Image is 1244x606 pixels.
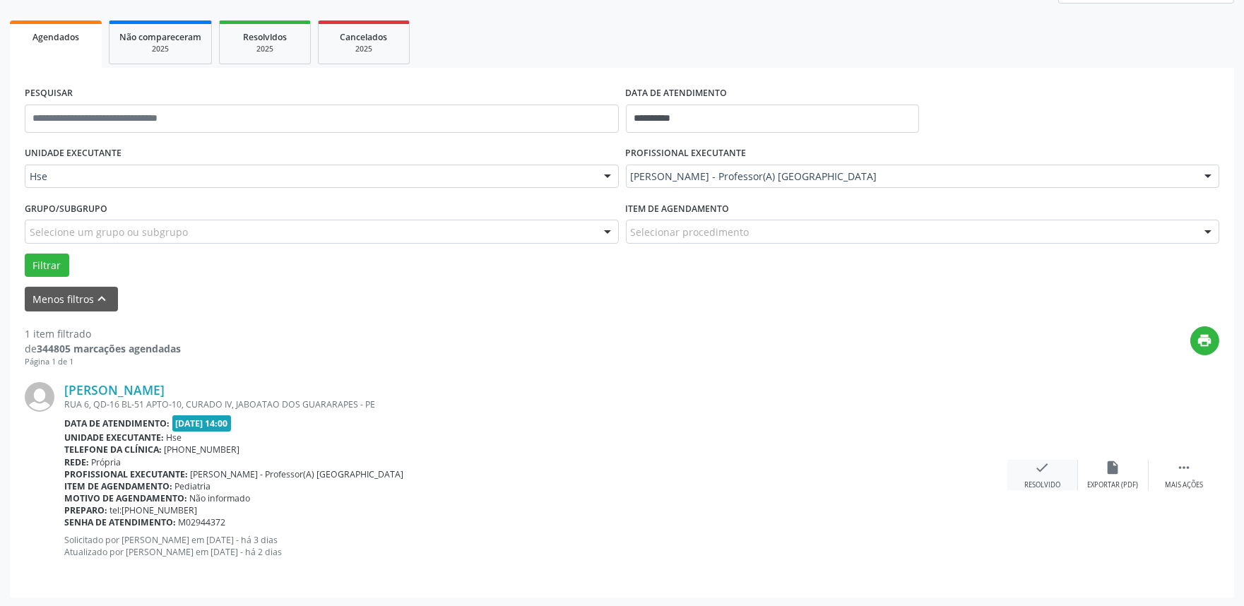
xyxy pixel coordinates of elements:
span: Pediatria [175,480,211,492]
i: keyboard_arrow_up [95,291,110,307]
b: Unidade executante: [64,432,164,444]
span: Resolvidos [243,31,287,43]
label: Grupo/Subgrupo [25,198,107,220]
button: Filtrar [25,254,69,278]
span: Selecione um grupo ou subgrupo [30,225,188,239]
div: de [25,341,181,356]
div: Resolvido [1024,480,1060,490]
img: img [25,382,54,412]
b: Profissional executante: [64,468,188,480]
span: Selecionar procedimento [631,225,750,239]
div: RUA 6, QD-16 BL-51 APTO-10, CURADO IV, JABOATAO DOS GUARARAPES - PE [64,398,1007,410]
span: [PERSON_NAME] - Professor(A) [GEOGRAPHIC_DATA] [191,468,404,480]
label: Item de agendamento [626,198,730,220]
div: Exportar (PDF) [1088,480,1139,490]
div: Página 1 de 1 [25,356,181,368]
p: Solicitado por [PERSON_NAME] em [DATE] - há 3 dias Atualizado por [PERSON_NAME] em [DATE] - há 2 ... [64,534,1007,558]
div: 1 item filtrado [25,326,181,341]
div: Mais ações [1165,480,1203,490]
label: DATA DE ATENDIMENTO [626,83,728,105]
b: Data de atendimento: [64,417,170,429]
div: 2025 [230,44,300,54]
span: Agendados [32,31,79,43]
b: Senha de atendimento: [64,516,176,528]
i: insert_drive_file [1106,460,1121,475]
span: Não compareceram [119,31,201,43]
div: 2025 [328,44,399,54]
i: print [1197,333,1213,348]
label: PESQUISAR [25,83,73,105]
b: Rede: [64,456,89,468]
span: M02944372 [179,516,226,528]
label: UNIDADE EXECUTANTE [25,143,122,165]
b: Telefone da clínica: [64,444,162,456]
div: 2025 [119,44,201,54]
b: Preparo: [64,504,107,516]
i:  [1176,460,1192,475]
span: Cancelados [340,31,388,43]
button: print [1190,326,1219,355]
b: Item de agendamento: [64,480,172,492]
i: check [1035,460,1050,475]
span: [PERSON_NAME] - Professor(A) [GEOGRAPHIC_DATA] [631,170,1191,184]
button: Menos filtroskeyboard_arrow_up [25,287,118,311]
strong: 344805 marcações agendadas [37,342,181,355]
span: Própria [92,456,122,468]
span: Não informado [190,492,251,504]
label: PROFISSIONAL EXECUTANTE [626,143,747,165]
span: [PHONE_NUMBER] [165,444,240,456]
b: Motivo de agendamento: [64,492,187,504]
span: [DATE] 14:00 [172,415,232,432]
a: [PERSON_NAME] [64,382,165,398]
span: tel:[PHONE_NUMBER] [110,504,198,516]
span: Hse [167,432,182,444]
span: Hse [30,170,590,184]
